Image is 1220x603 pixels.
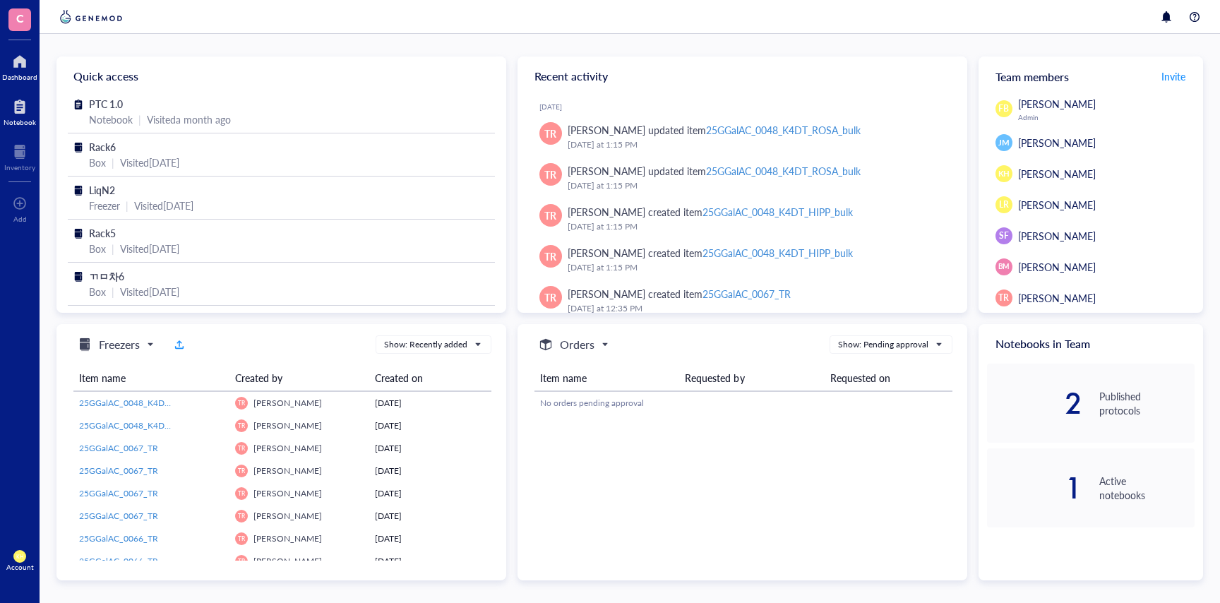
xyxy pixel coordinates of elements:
div: 25GGalAC_0067_TR [702,287,791,301]
div: Recent activity [518,56,967,96]
span: 25GGalAC_0067_TR [79,510,158,522]
div: [DATE] [375,532,486,545]
a: TR[PERSON_NAME] updated item25GGalAC_0048_K4DT_ROSA_bulk[DATE] at 1:15 PM [529,157,956,198]
span: [PERSON_NAME] [1018,97,1096,111]
div: Admin [1018,113,1195,121]
div: | [138,112,141,127]
div: Notebooks in Team [979,324,1203,364]
span: 25GGalAC_0067_TR [79,442,158,454]
span: C [16,9,24,27]
span: SF [999,229,1009,242]
div: [DATE] [375,419,486,432]
span: TR [238,422,245,429]
div: Freezer [89,198,120,213]
span: KH [16,554,24,560]
span: 25GGalAC_0067_TR [79,465,158,477]
span: [PERSON_NAME] [253,532,322,544]
a: TR[PERSON_NAME] created item25GGalAC_0067_TR[DATE] at 12:35 PM [529,280,956,321]
a: TR[PERSON_NAME] created item25GGalAC_0048_K4DT_HIPP_bulk[DATE] at 1:15 PM [529,198,956,239]
span: Invite [1161,69,1185,83]
div: [DATE] [375,555,486,568]
div: [DATE] [375,465,486,477]
span: TR [238,445,245,452]
th: Item name [73,365,229,391]
span: 25GGalAC_0048_K4DT_HIPP_bulk [79,419,213,431]
span: TR [998,292,1009,304]
div: Notebook [89,112,133,127]
th: Created by [229,365,369,391]
span: BM [998,261,1010,272]
span: TR [544,249,556,264]
a: 25GGalAC_0048_K4DT_HIPP_bulk [79,419,224,432]
span: [PERSON_NAME] [1018,260,1096,274]
div: [DATE] at 1:15 PM [568,179,945,193]
div: Account [6,563,34,571]
span: TR [238,467,245,474]
div: [DATE] at 1:15 PM [568,220,945,234]
button: Invite [1161,65,1186,88]
div: 25GGalAC_0048_K4DT_HIPP_bulk [702,246,853,260]
div: [PERSON_NAME] created item [568,286,791,301]
div: | [112,155,114,170]
a: 25GGalAC_0066_TR [79,555,224,568]
div: | [112,241,114,256]
div: | [112,284,114,299]
span: TR [238,400,245,407]
div: Published protocols [1099,389,1195,417]
div: [DATE] [375,510,486,523]
span: [PERSON_NAME] [253,555,322,567]
span: TR [544,208,556,223]
span: ㄲㅁ차6 [89,269,124,283]
span: TR [544,167,556,182]
span: Rack6 [89,140,116,154]
a: TR[PERSON_NAME] created item25GGalAC_0048_K4DT_HIPP_bulk[DATE] at 1:15 PM [529,239,956,280]
span: LR [999,198,1009,211]
span: TR [544,126,556,141]
span: TR [238,490,245,497]
span: [PERSON_NAME] [253,487,322,499]
span: 25GGalAC_0066_TR [79,532,158,544]
div: [DATE] [375,487,486,500]
span: [PERSON_NAME] [1018,136,1096,150]
div: Visited [DATE] [120,155,179,170]
th: Requested on [825,365,952,391]
div: | [126,198,128,213]
span: [PERSON_NAME] [1018,291,1096,305]
div: Team members [979,56,1203,96]
a: 25GGalAC_0067_TR [79,465,224,477]
th: Item name [534,365,680,391]
span: TR [238,558,245,565]
div: Quick access [56,56,506,96]
span: 25GGalAC_0066_TR [79,555,158,567]
span: 25GGalAC_0067_TR [79,487,158,499]
div: 25GGalAC_0048_K4DT_HIPP_bulk [702,205,853,219]
span: TR [544,289,556,305]
span: KH [998,168,1010,180]
div: [DATE] [375,442,486,455]
div: Box [89,284,106,299]
div: [DATE] at 1:15 PM [568,261,945,275]
span: TR [238,513,245,520]
div: Box [89,155,106,170]
a: 25GGalAC_0067_TR [79,510,224,523]
h5: Orders [560,336,594,353]
div: Visited [DATE] [134,198,193,213]
div: [DATE] [539,102,956,111]
div: Visited [DATE] [120,241,179,256]
a: 25GGalAC_0066_TR [79,532,224,545]
span: [PERSON_NAME] [1018,198,1096,212]
span: 25GGalAC_0048_K4DT_ROSA_bulk [79,397,217,409]
span: PTC 1.0 [89,97,123,111]
span: [PERSON_NAME] [1018,229,1096,243]
div: Visited a month ago [147,112,231,127]
span: TR [238,535,245,542]
span: Rack5 [89,226,116,240]
div: No orders pending approval [540,397,947,410]
div: Add [13,215,27,223]
span: [PERSON_NAME] [253,442,322,454]
div: [DATE] at 1:15 PM [568,138,945,152]
span: [PERSON_NAME] [1018,167,1096,181]
div: [PERSON_NAME] updated item [568,122,861,138]
div: [PERSON_NAME] updated item [568,163,861,179]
